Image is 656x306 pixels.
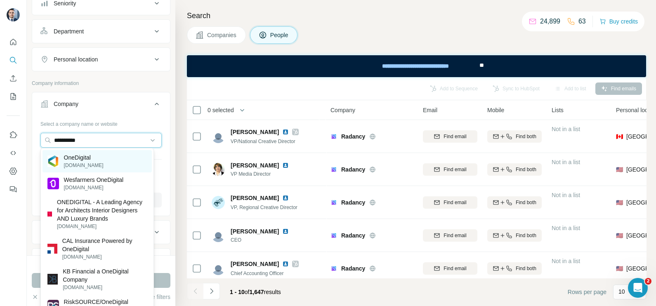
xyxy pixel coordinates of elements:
[444,133,466,140] span: Find email
[32,250,170,270] button: HQ location
[487,106,504,114] span: Mobile
[47,155,59,167] img: OneDigital
[487,130,542,143] button: Find both
[7,71,20,86] button: Enrich CSV
[341,231,365,240] span: Radancy
[330,106,355,114] span: Company
[187,55,646,77] iframe: Banner
[231,236,292,244] span: CEO
[423,229,477,242] button: Find email
[552,192,580,198] span: Not in a list
[230,289,245,295] span: 1 - 10
[599,16,638,27] button: Buy credits
[64,298,128,306] p: RiskSOURCE/OneDigital
[516,133,536,140] span: Find both
[516,232,536,239] span: Find both
[616,132,623,141] span: 🇨🇦
[231,271,284,276] span: Chief Accounting Officer
[282,195,289,201] img: LinkedIn logo
[245,289,250,295] span: of
[212,196,225,209] img: Avatar
[208,106,234,114] span: 0 selected
[212,262,225,275] img: Avatar
[552,126,580,132] span: Not in a list
[187,10,646,21] h4: Search
[487,262,542,275] button: Find both
[230,289,281,295] span: results
[32,94,170,117] button: Company
[62,237,147,253] p: CAL Insurance Powered by OneDigital
[7,53,20,68] button: Search
[7,182,20,197] button: Feedback
[282,261,289,267] img: LinkedIn logo
[7,164,20,179] button: Dashboard
[578,16,586,26] p: 63
[487,196,542,209] button: Find both
[616,264,623,273] span: 🇺🇸
[7,127,20,142] button: Use Surfe on LinkedIn
[552,159,580,165] span: Not in a list
[423,130,477,143] button: Find email
[47,244,57,254] img: CAL Insurance Powered by OneDigital
[616,165,623,174] span: 🇺🇸
[212,130,225,143] img: Avatar
[645,278,651,285] span: 2
[63,284,147,291] p: [DOMAIN_NAME]
[552,106,564,114] span: Lists
[47,274,58,285] img: KB Financial a OneDigital Company
[64,176,123,184] p: Wesfarmers OneDigital
[423,262,477,275] button: Find email
[231,205,297,210] span: VP, Regional Creative Director
[341,264,365,273] span: Radancy
[444,199,466,206] span: Find email
[330,232,337,239] img: Logo of Radancy
[32,80,170,87] p: Company information
[54,55,98,64] div: Personal location
[32,293,55,301] button: Clear
[618,287,625,296] p: 10
[330,199,337,206] img: Logo of Radancy
[516,166,536,173] span: Find both
[231,260,279,268] span: [PERSON_NAME]
[616,231,623,240] span: 🇺🇸
[341,132,365,141] span: Radancy
[487,163,542,176] button: Find both
[444,166,466,173] span: Find email
[57,223,147,230] p: [DOMAIN_NAME]
[568,288,606,296] span: Rows per page
[207,31,237,39] span: Companies
[552,258,580,264] span: Not in a list
[423,196,477,209] button: Find email
[282,129,289,135] img: LinkedIn logo
[231,128,279,136] span: [PERSON_NAME]
[231,139,295,144] span: VP/National Creative Director
[64,184,123,191] p: [DOMAIN_NAME]
[54,27,84,35] div: Department
[32,49,170,69] button: Personal location
[7,146,20,160] button: Use Surfe API
[47,212,52,216] img: ONEDIGITAL - A Leading Agency for Architects Interior Designers AND Luxury Brands
[341,198,365,207] span: Radancy
[423,106,437,114] span: Email
[282,228,289,235] img: LinkedIn logo
[330,133,337,140] img: Logo of Radancy
[552,225,580,231] span: Not in a list
[516,265,536,272] span: Find both
[282,162,289,169] img: LinkedIn logo
[250,289,264,295] span: 1,647
[40,117,162,128] div: Select a company name or website
[62,253,147,261] p: [DOMAIN_NAME]
[616,198,623,207] span: 🇺🇸
[516,199,536,206] span: Find both
[64,153,104,162] p: OneDigital
[341,165,365,174] span: Radancy
[7,89,20,104] button: My lists
[330,166,337,173] img: Logo of Radancy
[203,283,220,299] button: Navigate to next page
[231,227,279,235] span: [PERSON_NAME]
[63,267,147,284] p: KB Financial a OneDigital Company
[54,100,78,108] div: Company
[444,232,466,239] span: Find email
[7,35,20,49] button: Quick start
